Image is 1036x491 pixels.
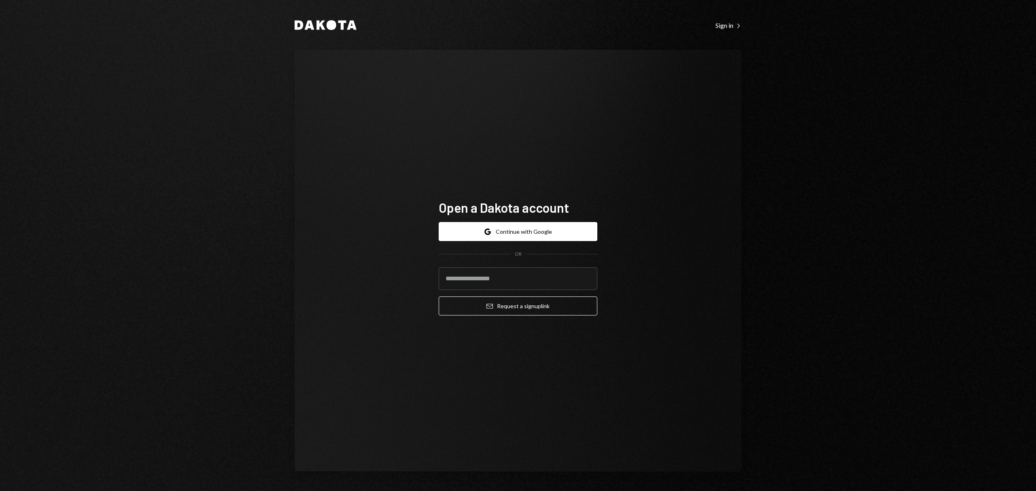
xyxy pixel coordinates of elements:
[515,251,522,258] div: OR
[439,296,597,315] button: Request a signuplink
[439,222,597,241] button: Continue with Google
[715,21,741,30] a: Sign in
[439,199,597,216] h1: Open a Dakota account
